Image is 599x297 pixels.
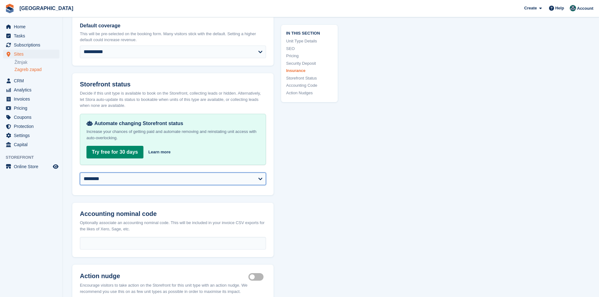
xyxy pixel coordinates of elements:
a: menu [3,22,59,31]
a: menu [3,31,59,40]
a: menu [3,131,59,140]
a: menu [3,162,59,171]
a: Learn more [148,149,171,155]
a: menu [3,50,59,58]
h2: Storefront status [80,81,266,88]
a: Action Nudges [286,90,333,96]
span: Invoices [14,95,52,103]
a: menu [3,122,59,131]
span: Subscriptions [14,41,52,49]
a: Try free for 30 days [86,146,143,158]
a: Pricing [286,53,333,59]
a: menu [3,140,59,149]
a: menu [3,104,59,113]
div: Encourage visitors to take action on the Storefront for this unit type with an action nudge. We r... [80,282,266,294]
p: Increase your chances of getting paid and automate removing and reinstating unit access with auto... [86,129,259,141]
a: menu [3,41,59,49]
span: Home [14,22,52,31]
img: stora-icon-8386f47178a22dfd0bd8f6a31ec36ba5ce8667c1dd55bd0f319d3a0aa187defe.svg [5,4,14,13]
a: Accounting Code [286,82,333,89]
img: Željko Gobac [570,5,576,11]
span: Help [555,5,564,11]
a: menu [3,95,59,103]
a: Žitnjak [14,59,59,65]
label: Default coverage [80,22,266,30]
span: Account [577,5,593,12]
span: Storefront [6,154,63,161]
h2: Action nudge [80,272,248,280]
div: Optionally associate an accounting nominal code. This will be included in your invoice CSV export... [80,220,266,232]
a: Zagreb zapad [14,67,59,73]
span: Coupons [14,113,52,122]
a: menu [3,85,59,94]
span: Online Store [14,162,52,171]
p: This will be pre-selected on the booking form. Many visitors stick with the default. Setting a hi... [80,31,266,43]
a: Security Deposit [286,60,333,66]
a: Unit Type Details [286,38,333,44]
a: menu [3,113,59,122]
span: CRM [14,76,52,85]
h2: Accounting nominal code [80,210,266,217]
div: Decide if this unit type is available to book on the Storefront, collecting leads or hidden. Alte... [80,90,266,109]
span: Analytics [14,85,52,94]
span: Capital [14,140,52,149]
span: In this section [286,30,333,36]
span: Pricing [14,104,52,113]
span: Sites [14,50,52,58]
a: Preview store [52,163,59,170]
div: Automate changing Storefront status [86,120,259,127]
span: Tasks [14,31,52,40]
a: SEO [286,45,333,52]
a: Storefront Status [286,75,333,81]
span: Settings [14,131,52,140]
a: [GEOGRAPHIC_DATA] [17,3,76,14]
a: Insurance [286,68,333,74]
a: menu [3,76,59,85]
span: Protection [14,122,52,131]
span: Create [524,5,537,11]
label: Is active [248,277,266,278]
